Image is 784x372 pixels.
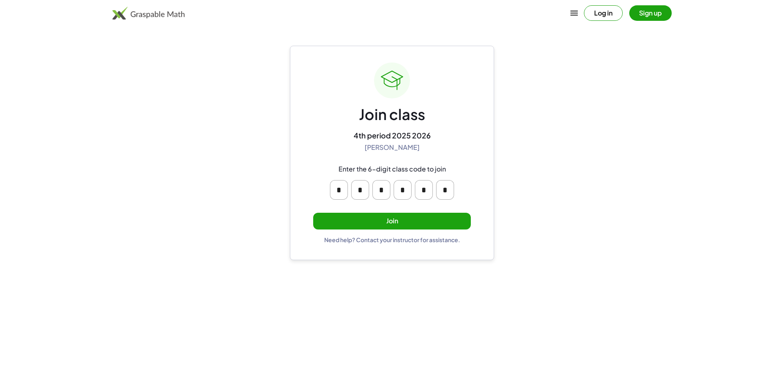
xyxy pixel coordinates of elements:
input: Please enter OTP character 2 [351,180,369,200]
input: Please enter OTP character 1 [330,180,348,200]
button: Sign up [629,5,672,21]
div: [PERSON_NAME] [365,143,420,152]
div: Need help? Contact your instructor for assistance. [324,236,460,243]
div: Enter the 6-digit class code to join [339,165,446,174]
input: Please enter OTP character 3 [372,180,390,200]
button: Log in [584,5,623,21]
input: Please enter OTP character 5 [415,180,433,200]
button: Join [313,213,471,229]
div: 4th period 2025 2026 [354,131,431,140]
input: Please enter OTP character 6 [436,180,454,200]
input: Please enter OTP character 4 [394,180,412,200]
div: Join class [359,105,425,124]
